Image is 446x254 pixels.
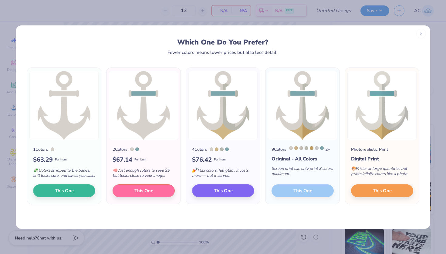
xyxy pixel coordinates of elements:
[373,187,392,194] span: This One
[272,163,334,183] div: Screen print can only print 8 colors maximum.
[289,146,330,153] div: 2 +
[188,71,258,140] img: 4 color option
[113,146,127,153] div: 2 Colors
[55,187,74,194] span: This One
[192,184,254,197] button: This One
[29,71,99,140] img: 1 color option
[210,147,213,151] div: Warm Gray 1 C
[272,155,334,163] div: Original - All Colors
[268,71,337,140] img: 9 color option
[351,163,413,183] div: Pricier at large quantities but prints infinite colors like a photo
[33,155,53,164] span: $ 63.29
[33,168,38,173] span: 💸
[33,146,48,153] div: 1 Colors
[225,147,229,151] div: 5493 C
[33,184,95,197] button: This One
[192,164,254,184] div: Max colors, full glam. It costs more — but it serves.
[113,155,132,164] span: $ 67.14
[192,155,212,164] span: $ 76.42
[315,146,319,150] div: Cool Gray 3 C
[214,157,226,162] span: Per Item
[55,157,67,162] span: Per Item
[32,38,413,46] div: Which One Do You Prefer?
[272,146,286,153] div: 9 Colors
[130,147,134,151] div: Warm Gray 1 C
[294,146,298,150] div: 7502 C
[113,168,117,173] span: 🧠
[192,146,207,153] div: 4 Colors
[192,168,197,173] span: 💅
[135,147,139,151] div: 5493 C
[134,187,153,194] span: This One
[33,164,95,184] div: Colors stripped to the basics, still looks cute, and saves you cash.
[109,71,178,140] img: 2 color option
[167,50,278,55] div: Fewer colors means lower prices but also less detail.
[113,164,175,184] div: Just enough colors to save $$ but looks close to your image.
[215,147,218,151] div: 7502 C
[289,146,293,150] div: Warm Gray 1 C
[134,157,146,162] span: Per Item
[347,71,417,140] img: Photorealistic preview
[351,146,388,153] div: Photorealistic Print
[51,147,54,151] div: Warm Gray 1 C
[305,146,308,150] div: 413 C
[310,146,313,150] div: 7562 C
[320,146,324,150] div: 5493 C
[214,187,233,194] span: This One
[351,184,413,197] button: This One
[113,184,175,197] button: This One
[299,146,303,150] div: 400 C
[220,147,224,151] div: 413 C
[351,155,413,163] div: Digital Print
[351,166,356,171] span: 🎨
